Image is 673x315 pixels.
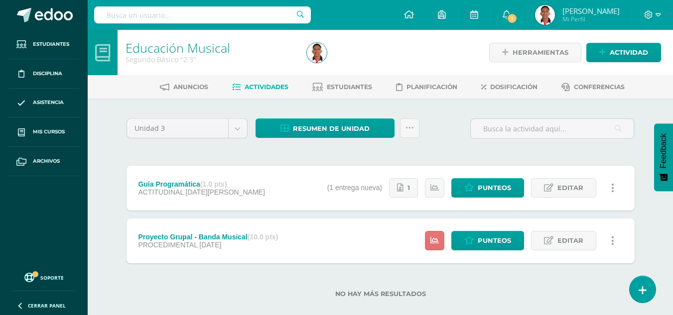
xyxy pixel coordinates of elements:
[126,55,295,64] div: Segundo Básico '2.3'
[94,6,311,23] input: Busca un usuario...
[389,178,418,198] a: 1
[200,180,227,188] strong: (1.0 pts)
[138,233,278,241] div: Proyecto Grupal - Banda Musical
[8,59,80,89] a: Disciplina
[610,43,648,62] span: Actividad
[557,231,583,250] span: Editar
[312,79,372,95] a: Estudiantes
[396,79,457,95] a: Planificación
[406,83,457,91] span: Planificación
[33,70,62,78] span: Disciplina
[513,43,568,62] span: Herramientas
[507,13,518,24] span: 1
[199,241,221,249] span: [DATE]
[138,188,183,196] span: ACTITUDINAL
[535,5,555,25] img: bbe31b637bae6f76c657eb9e9fee595e.png
[33,99,64,106] span: Asistencia
[33,40,69,48] span: Estudiantes
[186,188,265,196] span: [DATE][PERSON_NAME]
[574,83,625,91] span: Conferencias
[562,6,620,16] span: [PERSON_NAME]
[138,241,197,249] span: PROCEDIMENTAL
[561,79,625,95] a: Conferencias
[256,118,395,138] a: Resumen de unidad
[471,119,634,138] input: Busca la actividad aquí...
[33,128,65,136] span: Mis cursos
[586,43,661,62] a: Actividad
[40,274,64,281] span: Soporte
[327,83,372,91] span: Estudiantes
[451,231,524,250] a: Punteos
[248,233,278,241] strong: (10.0 pts)
[8,147,80,176] a: Archivos
[293,119,370,138] span: Resumen de unidad
[562,15,620,23] span: Mi Perfil
[407,179,410,197] span: 1
[160,79,208,95] a: Anuncios
[12,270,76,284] a: Soporte
[481,79,538,95] a: Dosificación
[127,119,247,138] a: Unidad 3
[489,43,581,62] a: Herramientas
[451,178,524,198] a: Punteos
[557,179,583,197] span: Editar
[307,43,327,63] img: bbe31b637bae6f76c657eb9e9fee595e.png
[126,41,295,55] h1: Educación Musical
[138,180,265,188] div: Guía Programática
[173,83,208,91] span: Anuncios
[8,89,80,118] a: Asistencia
[654,123,673,191] button: Feedback - Mostrar encuesta
[490,83,538,91] span: Dosificación
[8,30,80,59] a: Estudiantes
[245,83,288,91] span: Actividades
[126,39,230,56] a: Educación Musical
[127,290,635,298] label: No hay más resultados
[659,133,668,168] span: Feedback
[33,157,60,165] span: Archivos
[232,79,288,95] a: Actividades
[478,231,511,250] span: Punteos
[28,302,66,309] span: Cerrar panel
[8,117,80,147] a: Mis cursos
[478,179,511,197] span: Punteos
[135,119,221,138] span: Unidad 3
